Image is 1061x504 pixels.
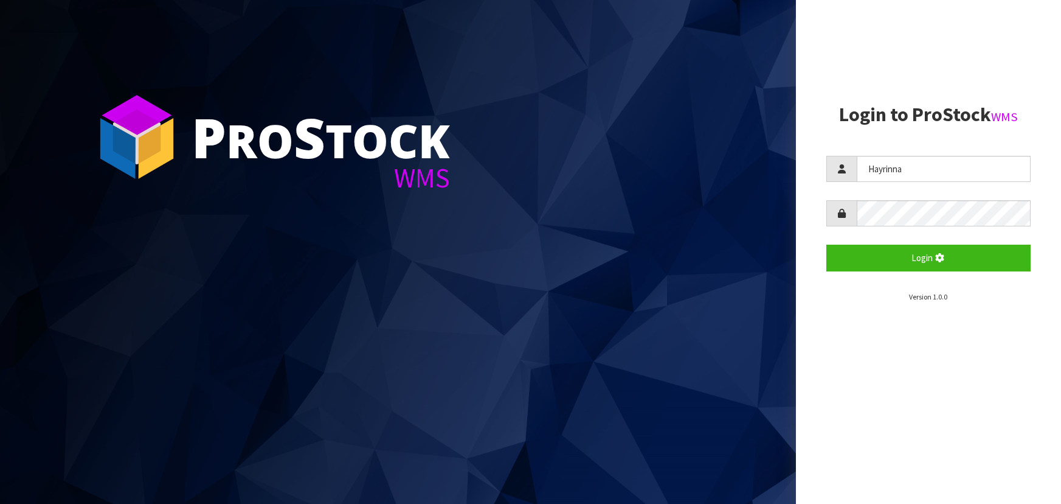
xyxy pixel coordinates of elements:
small: WMS [991,109,1018,125]
span: P [192,100,226,174]
input: Username [857,156,1031,182]
button: Login [826,245,1031,271]
div: WMS [192,164,450,192]
small: Version 1.0.0 [909,292,947,301]
h2: Login to ProStock [826,104,1031,125]
span: S [294,100,325,174]
div: ro tock [192,110,450,164]
img: ProStock Cube [91,91,182,183]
